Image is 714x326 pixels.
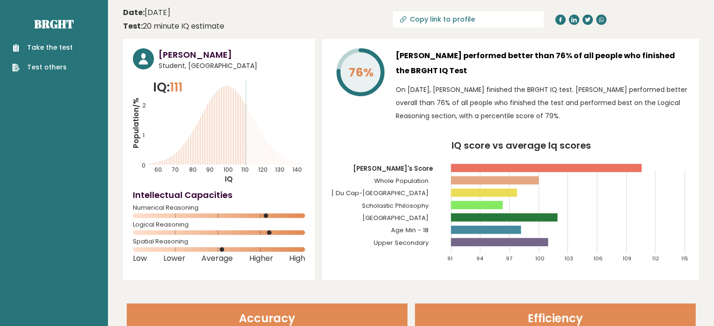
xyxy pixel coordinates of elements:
span: Low [133,257,147,260]
span: Logical Reasoning [133,223,305,227]
b: Date: [123,7,145,18]
span: Numerical Reasoning [133,206,305,210]
tspan: 106 [593,255,603,262]
a: Brght [34,16,74,31]
tspan: Whole Population [374,176,429,185]
tspan: Upper Secondary [374,238,429,247]
tspan: 140 [292,166,302,174]
tspan: 110 [241,166,249,174]
tspan: [GEOGRAPHIC_DATA] [362,213,429,222]
h4: Intellectual Capacities [133,189,305,201]
tspan: IQ [225,174,233,184]
span: Lower [163,257,185,260]
tspan: Scholastic Philosophy [362,201,429,210]
tspan: 91 [447,255,453,262]
span: 111 [170,78,183,96]
a: Take the test [12,43,73,53]
tspan: 97 [506,255,512,262]
tspan: [GEOGRAPHIC_DATA] Du Cap-[GEOGRAPHIC_DATA] [268,189,429,197]
time: [DATE] [123,7,170,18]
tspan: 115 [681,255,688,262]
div: 20 minute IQ estimate [123,21,224,32]
tspan: 100 [535,255,545,262]
span: Student, [GEOGRAPHIC_DATA] [159,61,305,71]
tspan: 120 [258,166,268,174]
tspan: 130 [275,166,284,174]
tspan: 90 [206,166,214,174]
span: Spatial Reasoning [133,240,305,243]
p: On [DATE], [PERSON_NAME] finished the BRGHT IQ test. [PERSON_NAME] performed better overall than ... [396,83,689,122]
tspan: 109 [622,255,631,262]
tspan: 0 [142,161,146,169]
tspan: 76% [349,64,374,81]
b: Test: [123,21,143,31]
h3: [PERSON_NAME] [159,48,305,61]
tspan: IQ score vs average Iq scores [452,139,591,152]
a: Test others [12,62,73,72]
p: IQ: [153,78,183,97]
tspan: 1 [143,131,145,139]
tspan: 60 [155,166,162,174]
tspan: Population/% [131,98,141,148]
tspan: 80 [189,166,197,174]
span: Higher [249,257,273,260]
tspan: 100 [223,166,233,174]
span: Average [201,257,233,260]
span: High [289,257,305,260]
tspan: [PERSON_NAME]'s Score [353,164,433,173]
tspan: 2 [142,101,146,109]
tspan: 103 [564,255,573,262]
tspan: 70 [172,166,179,174]
tspan: 94 [476,255,484,262]
h3: [PERSON_NAME] performed better than 76% of all people who finished the BRGHT IQ Test [396,48,689,78]
tspan: 112 [652,255,659,262]
tspan: Age Min - 18 [391,226,429,235]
